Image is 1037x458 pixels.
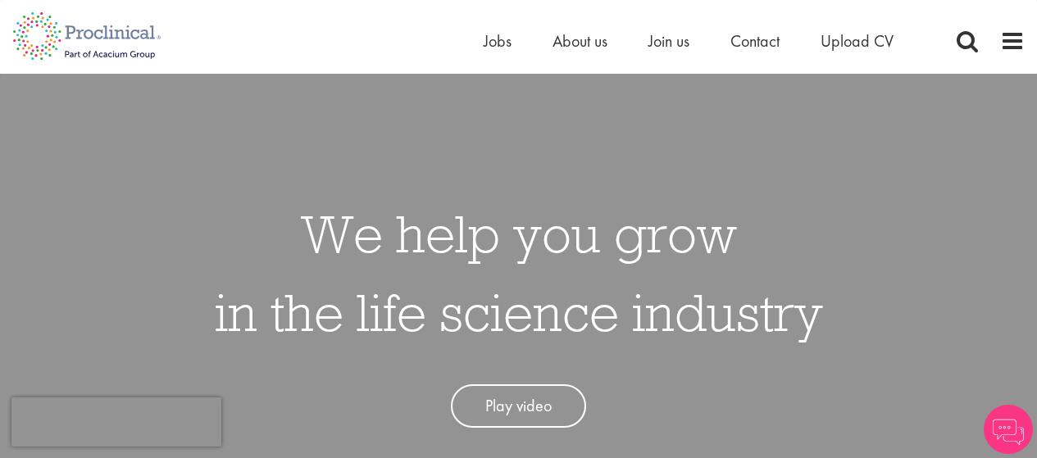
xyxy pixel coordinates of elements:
[553,30,607,52] a: About us
[451,384,586,428] a: Play video
[821,30,894,52] a: Upload CV
[730,30,780,52] a: Contact
[215,194,823,351] h1: We help you grow in the life science industry
[648,30,689,52] a: Join us
[984,405,1033,454] img: Chatbot
[484,30,512,52] a: Jobs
